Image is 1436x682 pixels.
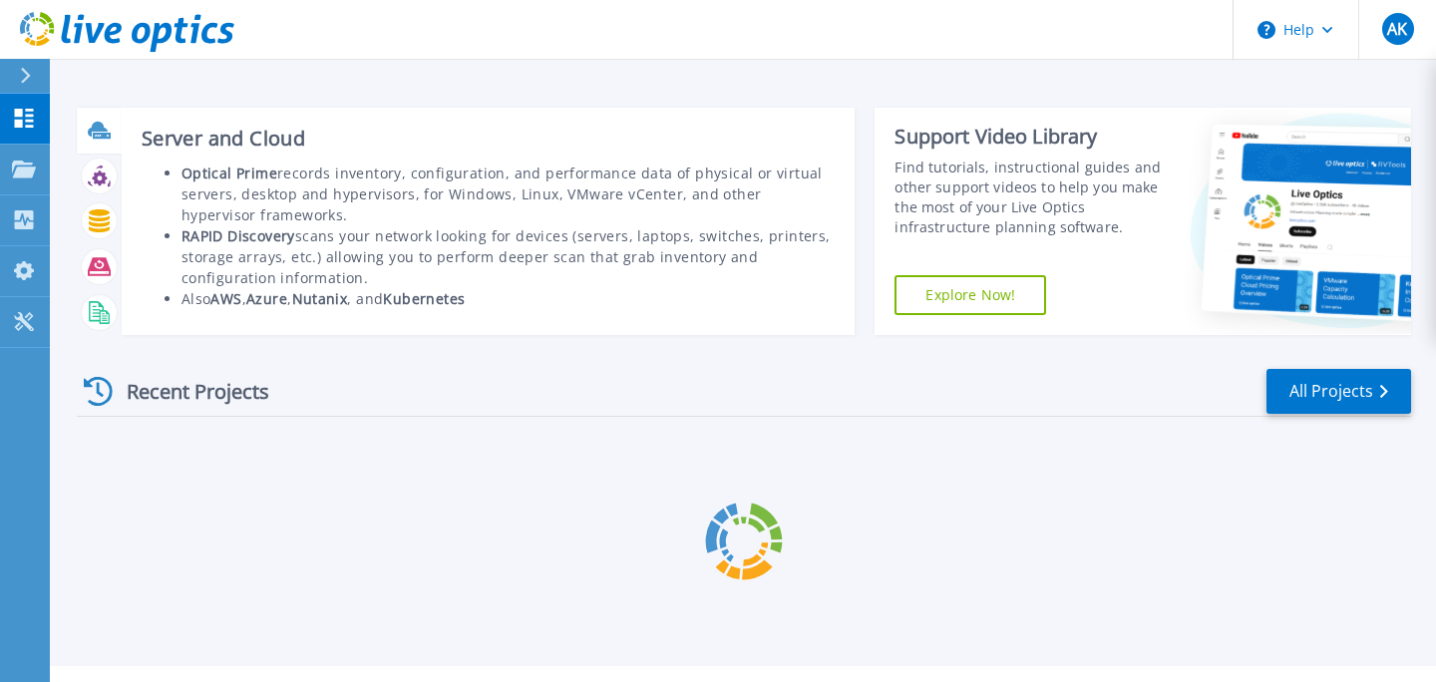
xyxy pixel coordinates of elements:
[895,124,1163,150] div: Support Video Library
[210,289,241,308] b: AWS
[181,226,295,245] b: RAPID Discovery
[895,158,1163,237] div: Find tutorials, instructional guides and other support videos to help you make the most of your L...
[292,289,348,308] b: Nutanix
[246,289,287,308] b: Azure
[383,289,465,308] b: Kubernetes
[1387,21,1407,37] span: AK
[77,367,296,416] div: Recent Projects
[1266,369,1411,414] a: All Projects
[181,163,836,225] li: records inventory, configuration, and performance data of physical or virtual servers, desktop an...
[181,164,277,182] b: Optical Prime
[895,275,1046,315] a: Explore Now!
[142,128,836,150] h3: Server and Cloud
[181,225,836,288] li: scans your network looking for devices (servers, laptops, switches, printers, storage arrays, etc...
[181,288,836,309] li: Also , , , and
